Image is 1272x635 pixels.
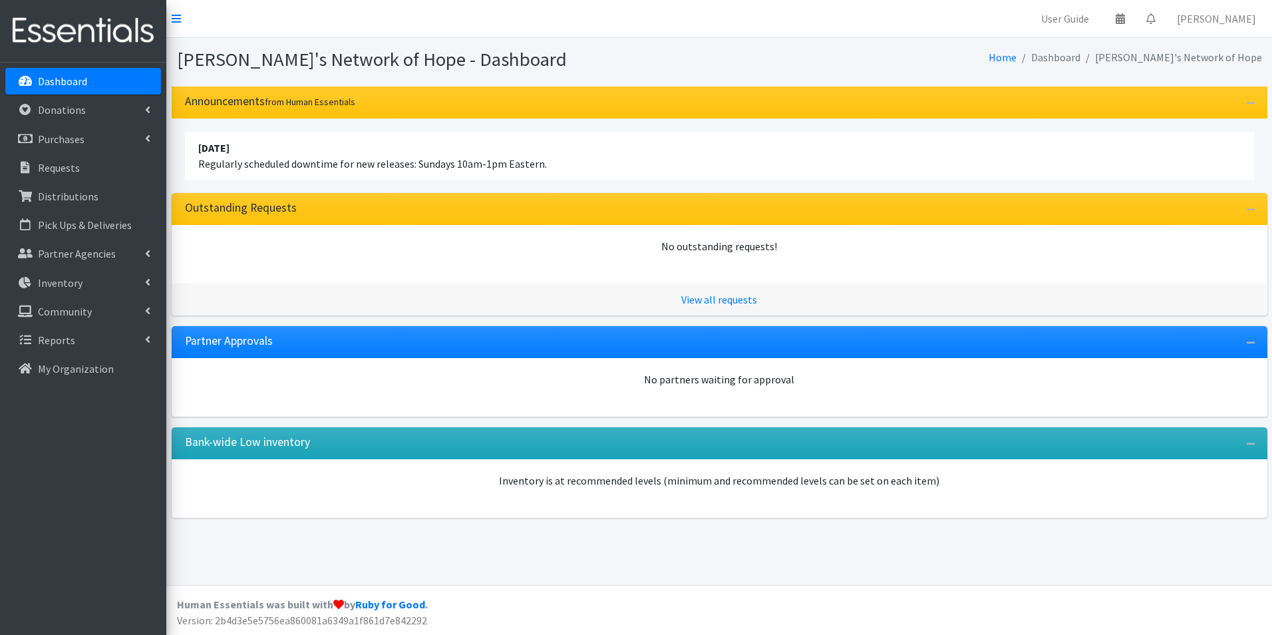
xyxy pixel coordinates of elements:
a: Ruby for Good [355,598,425,611]
a: Purchases [5,126,161,152]
div: No outstanding requests! [185,238,1254,254]
a: Community [5,298,161,325]
a: Partner Agencies [5,240,161,267]
p: Donations [38,103,86,116]
span: Version: 2b4d3e5e5756ea860081a6349a1f861d7e842292 [177,614,427,627]
h3: Partner Approvals [185,334,273,348]
li: Dashboard [1017,48,1080,67]
a: User Guide [1031,5,1100,32]
a: Distributions [5,183,161,210]
strong: Human Essentials was built with by . [177,598,428,611]
a: Pick Ups & Deliveries [5,212,161,238]
p: Partner Agencies [38,247,116,260]
p: Inventory [38,276,82,290]
p: Purchases [38,132,84,146]
a: [PERSON_NAME] [1166,5,1267,32]
li: [PERSON_NAME]'s Network of Hope [1080,48,1262,67]
a: Dashboard [5,68,161,95]
p: Dashboard [38,75,87,88]
a: View all requests [681,293,757,306]
strong: [DATE] [198,141,230,154]
li: Regularly scheduled downtime for new releases: Sundays 10am-1pm Eastern. [185,132,1254,180]
div: No partners waiting for approval [185,371,1254,387]
a: Reports [5,327,161,353]
a: Requests [5,154,161,181]
h1: [PERSON_NAME]'s Network of Hope - Dashboard [177,48,715,71]
h3: Announcements [185,95,355,108]
a: My Organization [5,355,161,382]
p: Distributions [38,190,98,203]
img: HumanEssentials [5,9,161,53]
p: Community [38,305,92,318]
small: from Human Essentials [265,96,355,108]
p: Requests [38,161,80,174]
p: My Organization [38,362,114,375]
p: Inventory is at recommended levels (minimum and recommended levels can be set on each item) [185,473,1254,489]
a: Inventory [5,270,161,296]
h3: Bank-wide Low inventory [185,435,310,449]
h3: Outstanding Requests [185,201,297,215]
p: Pick Ups & Deliveries [38,218,132,232]
p: Reports [38,333,75,347]
a: Home [989,51,1017,64]
a: Donations [5,97,161,123]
